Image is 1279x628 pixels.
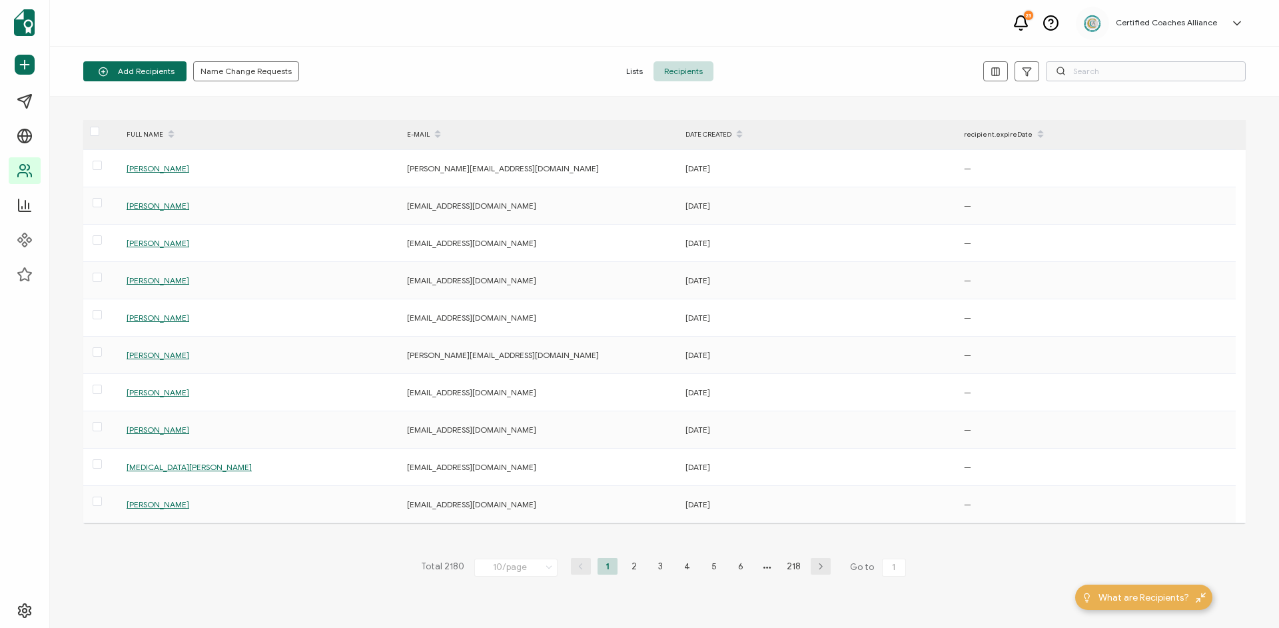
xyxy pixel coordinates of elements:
span: [DATE] [685,275,710,285]
span: [DATE] [685,238,710,248]
span: — [964,499,971,509]
span: [PERSON_NAME] [127,425,189,435]
li: 2 [624,558,644,575]
span: [EMAIL_ADDRESS][DOMAIN_NAME] [407,313,536,323]
span: [EMAIL_ADDRESS][DOMAIN_NAME] [407,387,536,397]
div: FULL NAME [120,123,400,146]
li: 218 [784,558,804,575]
div: 23 [1024,11,1033,20]
span: [DATE] [685,313,710,323]
span: [DATE] [685,201,710,211]
span: [DATE] [685,425,710,435]
span: Recipients [653,61,713,81]
span: [PERSON_NAME] [127,499,189,509]
li: 4 [677,558,697,575]
span: [PERSON_NAME] [127,387,189,397]
span: [PERSON_NAME] [127,201,189,211]
input: Select [474,559,558,577]
span: Lists [616,61,653,81]
div: E-MAIL [400,123,679,146]
span: [PERSON_NAME][EMAIL_ADDRESS][DOMAIN_NAME] [407,163,599,173]
li: 1 [598,558,618,575]
span: [PERSON_NAME] [127,275,189,285]
span: [EMAIL_ADDRESS][DOMAIN_NAME] [407,201,536,211]
span: — [964,350,971,360]
span: [EMAIL_ADDRESS][DOMAIN_NAME] [407,275,536,285]
span: [EMAIL_ADDRESS][DOMAIN_NAME] [407,425,536,435]
span: [DATE] [685,462,710,472]
span: [DATE] [685,499,710,509]
iframe: Chat Widget [1212,564,1279,628]
span: — [964,425,971,435]
span: [PERSON_NAME] [127,350,189,360]
span: — [964,462,971,472]
button: Name Change Requests [193,61,299,81]
span: Name Change Requests [201,67,292,75]
span: [PERSON_NAME] [127,313,189,323]
span: — [964,201,971,211]
button: Add Recipients [83,61,187,81]
h5: Certified Coaches Alliance [1116,18,1217,27]
span: [DATE] [685,350,710,360]
span: [PERSON_NAME] [127,238,189,248]
span: [EMAIL_ADDRESS][DOMAIN_NAME] [407,462,536,472]
span: [EMAIL_ADDRESS][DOMAIN_NAME] [407,499,536,509]
img: minimize-icon.svg [1196,593,1206,603]
input: Search [1046,61,1246,81]
img: sertifier-logomark-colored.svg [14,9,35,36]
span: What are Recipients? [1098,591,1189,605]
div: DATE CREATED [679,123,957,146]
li: 6 [731,558,751,575]
span: [MEDICAL_DATA][PERSON_NAME] [127,462,252,472]
div: recipient.expireDate [957,123,1236,146]
span: Go to [850,558,909,577]
span: — [964,387,971,397]
span: — [964,313,971,323]
span: [EMAIL_ADDRESS][DOMAIN_NAME] [407,238,536,248]
span: Total 2180 [421,558,464,577]
span: — [964,163,971,173]
span: [PERSON_NAME] [127,163,189,173]
span: — [964,275,971,285]
img: 2aa27aa7-df99-43f9-bc54-4d90c804c2bd.png [1082,13,1102,33]
span: [PERSON_NAME][EMAIL_ADDRESS][DOMAIN_NAME] [407,350,599,360]
li: 5 [704,558,724,575]
span: — [964,238,971,248]
span: [DATE] [685,163,710,173]
li: 3 [651,558,671,575]
span: [DATE] [685,387,710,397]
